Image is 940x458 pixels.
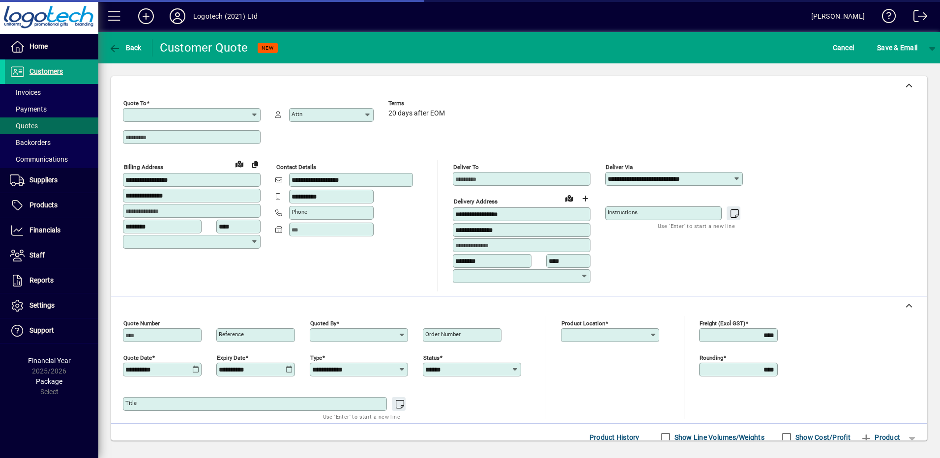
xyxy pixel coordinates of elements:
[5,117,98,134] a: Quotes
[423,354,440,361] mat-label: Status
[10,88,41,96] span: Invoices
[5,34,98,59] a: Home
[29,251,45,259] span: Staff
[5,293,98,318] a: Settings
[388,110,445,117] span: 20 days after EOM
[586,429,644,446] button: Product History
[310,354,322,361] mat-label: Type
[608,209,638,216] mat-label: Instructions
[125,400,137,406] mat-label: Title
[388,100,447,107] span: Terms
[5,318,98,343] a: Support
[217,354,245,361] mat-label: Expiry date
[561,190,577,206] a: View on map
[262,45,274,51] span: NEW
[606,164,633,171] mat-label: Deliver via
[219,331,244,338] mat-label: Reference
[29,226,60,234] span: Financials
[860,429,900,445] span: Product
[10,139,51,146] span: Backorders
[310,319,336,326] mat-label: Quoted by
[453,164,479,171] mat-label: Deliver To
[29,326,54,334] span: Support
[29,67,63,75] span: Customers
[28,357,71,365] span: Financial Year
[123,100,147,107] mat-label: Quote To
[833,40,854,56] span: Cancel
[5,101,98,117] a: Payments
[109,44,142,52] span: Back
[160,40,248,56] div: Customer Quote
[10,105,47,113] span: Payments
[561,319,605,326] mat-label: Product location
[875,2,896,34] a: Knowledge Base
[29,42,48,50] span: Home
[5,193,98,218] a: Products
[589,429,640,445] span: Product History
[906,2,928,34] a: Logout
[123,319,160,326] mat-label: Quote number
[877,40,917,56] span: ave & Email
[5,84,98,101] a: Invoices
[36,377,62,385] span: Package
[232,156,247,172] a: View on map
[10,122,38,130] span: Quotes
[855,429,905,446] button: Product
[162,7,193,25] button: Profile
[811,8,865,24] div: [PERSON_NAME]
[5,268,98,293] a: Reports
[29,276,54,284] span: Reports
[123,354,152,361] mat-label: Quote date
[323,411,400,422] mat-hint: Use 'Enter' to start a new line
[5,243,98,268] a: Staff
[29,176,58,184] span: Suppliers
[700,319,745,326] mat-label: Freight (excl GST)
[877,44,881,52] span: S
[673,432,764,442] label: Show Line Volumes/Weights
[5,218,98,243] a: Financials
[292,111,302,117] mat-label: Attn
[872,39,922,57] button: Save & Email
[425,331,461,338] mat-label: Order number
[247,156,263,172] button: Copy to Delivery address
[700,354,723,361] mat-label: Rounding
[793,432,851,442] label: Show Cost/Profit
[5,168,98,193] a: Suppliers
[29,301,55,309] span: Settings
[106,39,144,57] button: Back
[130,7,162,25] button: Add
[193,8,258,24] div: Logotech (2021) Ltd
[5,134,98,151] a: Backorders
[98,39,152,57] app-page-header-button: Back
[830,39,857,57] button: Cancel
[29,201,58,209] span: Products
[10,155,68,163] span: Communications
[658,220,735,231] mat-hint: Use 'Enter' to start a new line
[5,151,98,168] a: Communications
[292,208,307,215] mat-label: Phone
[577,191,593,206] button: Choose address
